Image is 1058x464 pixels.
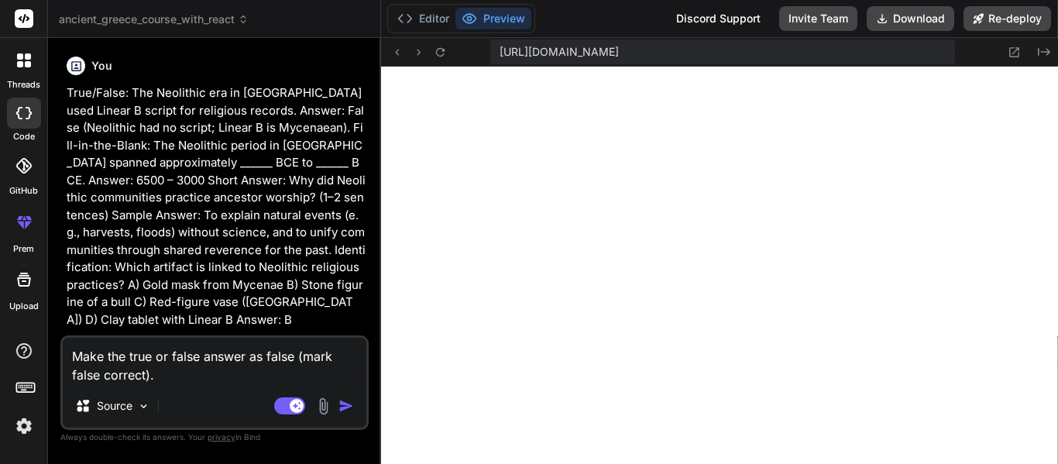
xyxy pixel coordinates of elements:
label: prem [13,242,34,256]
label: threads [7,78,40,91]
h6: You [91,58,112,74]
img: icon [338,398,354,414]
p: Always double-check its answers. Your in Bind [60,430,369,445]
button: Download [867,6,954,31]
button: Preview [455,8,531,29]
span: ancient_greece_course_with_react [59,12,249,27]
button: Editor [391,8,455,29]
div: Discord Support [667,6,770,31]
span: [URL][DOMAIN_NAME] [500,44,619,60]
img: Pick Models [137,400,150,413]
button: Re-deploy [964,6,1051,31]
label: GitHub [9,184,38,198]
p: True/False: The Neolithic era in [GEOGRAPHIC_DATA] used Linear B script for religious records. An... [67,84,366,328]
label: Upload [9,300,39,313]
span: privacy [208,432,235,442]
img: settings [11,413,37,439]
button: Invite Team [779,6,857,31]
p: Source [97,398,132,414]
img: attachment [314,397,332,415]
textarea: Make the true or false answer as false (mark false correct). [63,338,366,384]
label: code [13,130,35,143]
